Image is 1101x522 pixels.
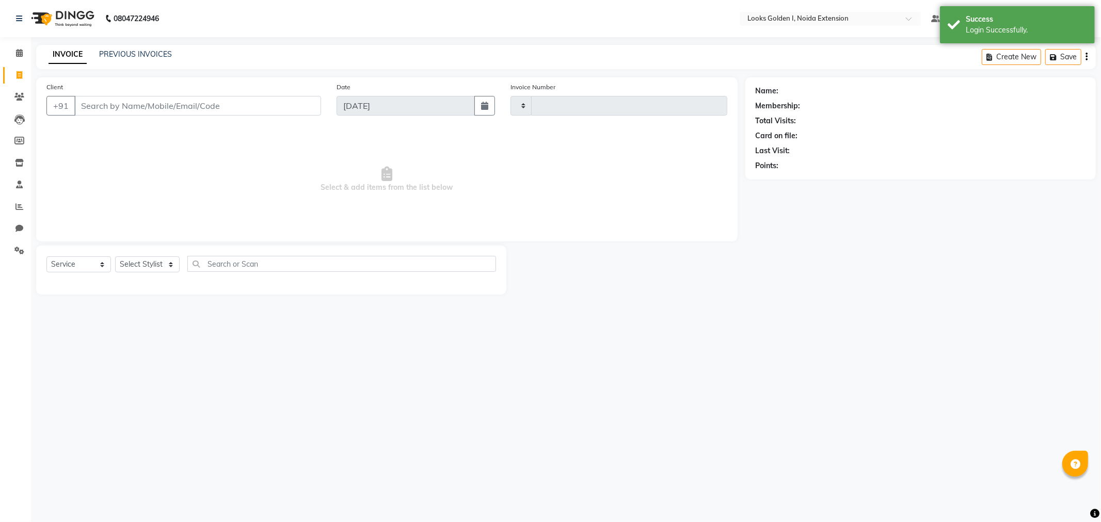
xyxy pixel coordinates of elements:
[99,50,172,59] a: PREVIOUS INVOICES
[114,4,159,33] b: 08047224946
[756,86,779,96] div: Name:
[46,96,75,116] button: +91
[756,130,798,141] div: Card on file:
[46,83,63,92] label: Client
[756,160,779,171] div: Points:
[74,96,321,116] input: Search by Name/Mobile/Email/Code
[49,45,87,64] a: INVOICE
[187,256,496,272] input: Search or Scan
[982,49,1041,65] button: Create New
[756,101,801,111] div: Membership:
[756,116,796,126] div: Total Visits:
[26,4,97,33] img: logo
[966,14,1087,25] div: Success
[1045,49,1081,65] button: Save
[337,83,350,92] label: Date
[756,145,790,156] div: Last Visit:
[510,83,555,92] label: Invoice Number
[966,25,1087,36] div: Login Successfully.
[1058,481,1091,512] iframe: chat widget
[46,128,727,231] span: Select & add items from the list below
